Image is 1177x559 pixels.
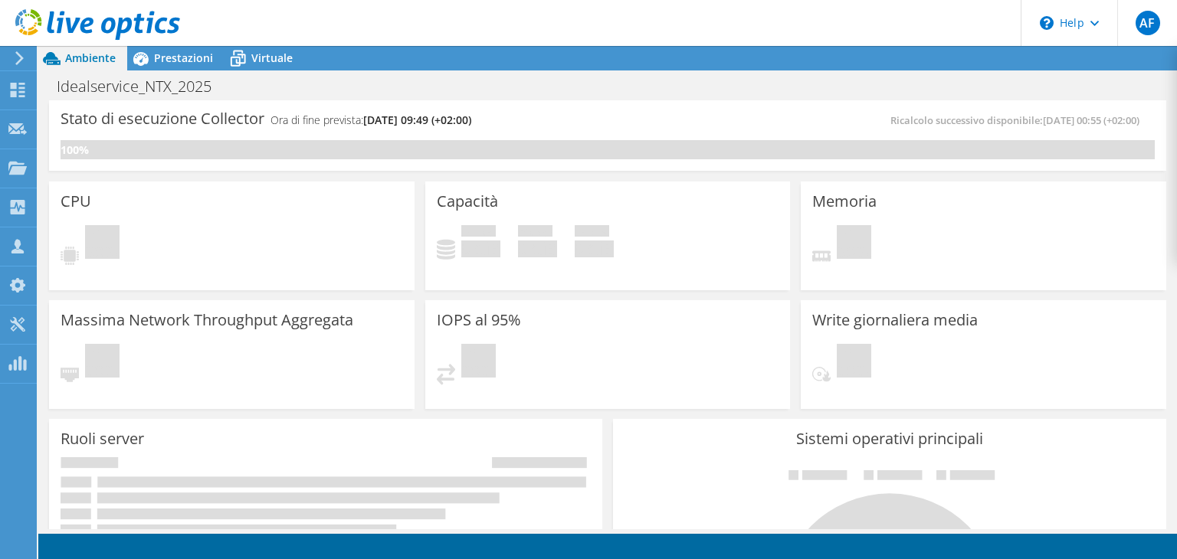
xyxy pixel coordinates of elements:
[61,193,91,210] h3: CPU
[461,344,496,381] span: In sospeso
[85,225,120,263] span: In sospeso
[837,344,871,381] span: In sospeso
[837,225,871,263] span: In sospeso
[890,113,1147,127] span: Ricalcolo successivo disponibile:
[812,312,978,329] h3: Write giornaliera media
[1043,113,1139,127] span: [DATE] 00:55 (+02:00)
[61,312,353,329] h3: Massima Network Throughput Aggregata
[518,225,552,240] span: Disponibile
[270,112,471,129] h4: Ora di fine prevista:
[363,113,471,127] span: [DATE] 09:49 (+02:00)
[518,240,557,257] h4: 0 GiB
[461,240,500,257] h4: 0 GiB
[1040,16,1054,30] svg: \n
[65,51,116,65] span: Ambiente
[251,51,293,65] span: Virtuale
[461,225,496,240] span: In uso
[437,312,521,329] h3: IOPS al 95%
[154,51,213,65] span: Prestazioni
[1136,11,1160,35] span: AF
[85,344,120,381] span: In sospeso
[812,193,877,210] h3: Memoria
[575,225,609,240] span: Totale
[575,240,614,257] h4: 0 GiB
[61,430,144,447] h3: Ruoli server
[625,430,1155,447] h3: Sistemi operativi principali
[437,193,498,210] h3: Capacità
[50,78,235,95] h1: Idealservice_NTX_2025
